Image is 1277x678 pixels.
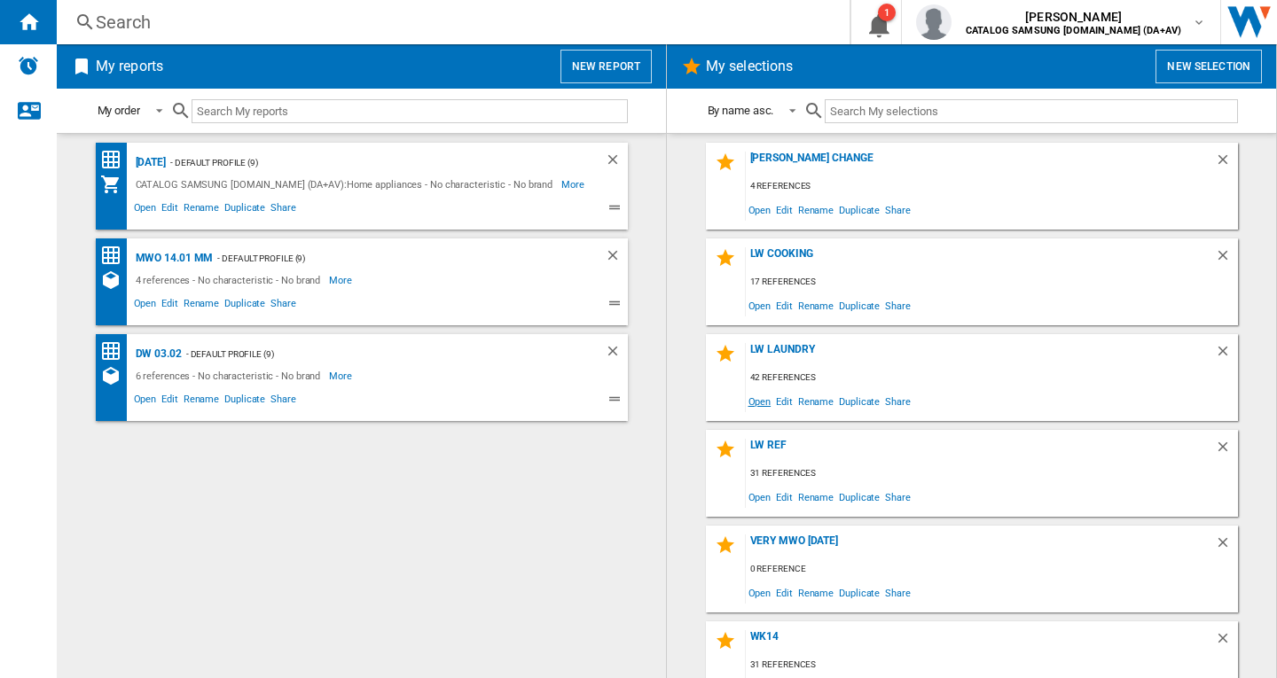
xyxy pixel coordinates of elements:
[795,389,836,413] span: Rename
[966,25,1181,36] b: CATALOG SAMSUNG [DOMAIN_NAME] (DA+AV)
[746,247,1215,271] div: LW Cooking
[916,4,952,40] img: profile.jpg
[18,55,39,76] img: alerts-logo.svg
[708,104,774,117] div: By name asc.
[773,485,795,509] span: Edit
[605,343,628,365] div: Delete
[131,365,330,386] div: 6 references - No characteristic - No brand
[131,174,562,195] div: CATALOG SAMSUNG [DOMAIN_NAME] (DA+AV):Home appliances - No characteristic - No brand
[213,247,568,269] div: - Default profile (9)
[746,485,774,509] span: Open
[100,149,131,171] div: Price Matrix
[131,391,160,412] span: Open
[746,293,774,317] span: Open
[882,581,913,604] span: Share
[561,174,587,195] span: More
[1215,439,1238,463] div: Delete
[159,295,181,316] span: Edit
[882,293,913,317] span: Share
[773,389,795,413] span: Edit
[100,245,131,267] div: Price Matrix
[746,152,1215,175] div: [PERSON_NAME] change
[131,269,330,291] div: 4 references - No characteristic - No brand
[329,269,355,291] span: More
[192,99,628,123] input: Search My reports
[560,50,652,83] button: New report
[131,343,182,365] div: DW 03.02
[746,581,774,604] span: Open
[159,391,181,412] span: Edit
[882,485,913,509] span: Share
[100,269,131,291] div: References
[159,199,181,221] span: Edit
[836,581,882,604] span: Duplicate
[746,198,774,222] span: Open
[268,199,299,221] span: Share
[882,198,913,222] span: Share
[773,293,795,317] span: Edit
[966,8,1181,26] span: [PERSON_NAME]
[746,389,774,413] span: Open
[1215,630,1238,654] div: Delete
[329,365,355,386] span: More
[773,581,795,604] span: Edit
[773,198,795,222] span: Edit
[746,630,1215,654] div: WK14
[746,271,1238,293] div: 17 references
[222,391,268,412] span: Duplicate
[1215,534,1238,558] div: Delete
[92,50,167,83] h2: My reports
[1215,343,1238,367] div: Delete
[222,199,268,221] span: Duplicate
[166,152,569,174] div: - Default profile (9)
[181,295,222,316] span: Rename
[100,340,131,362] div: Price Matrix
[836,389,882,413] span: Duplicate
[131,295,160,316] span: Open
[825,99,1237,123] input: Search My selections
[836,485,882,509] span: Duplicate
[222,295,268,316] span: Duplicate
[746,558,1238,581] div: 0 reference
[131,152,166,174] div: [DATE]
[746,175,1238,198] div: 4 references
[268,391,299,412] span: Share
[605,152,628,174] div: Delete
[746,343,1215,367] div: LW Laundry
[795,293,836,317] span: Rename
[836,293,882,317] span: Duplicate
[746,367,1238,389] div: 42 references
[100,365,131,386] div: References
[182,343,569,365] div: - Default profile (9)
[795,581,836,604] span: Rename
[746,654,1238,676] div: 31 references
[605,247,628,269] div: Delete
[1156,50,1262,83] button: New selection
[746,463,1238,485] div: 31 references
[181,391,222,412] span: Rename
[836,198,882,222] span: Duplicate
[131,247,214,269] div: MWO 14.01 MM
[131,199,160,221] span: Open
[878,4,896,21] div: 1
[746,439,1215,463] div: LW REF
[1215,152,1238,175] div: Delete
[100,174,131,195] div: My Assortment
[1215,247,1238,271] div: Delete
[795,198,836,222] span: Rename
[96,10,803,35] div: Search
[702,50,796,83] h2: My selections
[98,104,140,117] div: My order
[882,389,913,413] span: Share
[268,295,299,316] span: Share
[795,485,836,509] span: Rename
[746,534,1215,558] div: VERY MWO [DATE]
[181,199,222,221] span: Rename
